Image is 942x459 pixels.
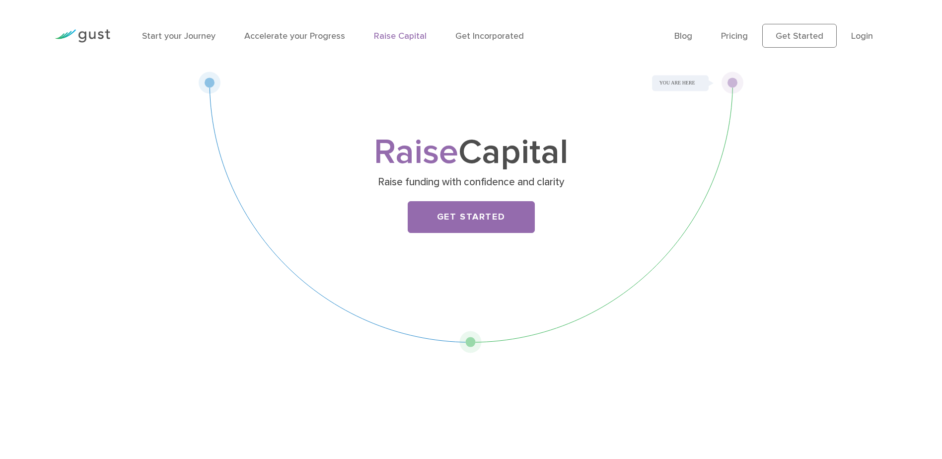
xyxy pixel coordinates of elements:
[374,31,427,41] a: Raise Capital
[279,175,663,189] p: Raise funding with confidence and clarity
[244,31,345,41] a: Accelerate your Progress
[455,31,524,41] a: Get Incorporated
[142,31,216,41] a: Start your Journey
[721,31,748,41] a: Pricing
[674,31,692,41] a: Blog
[374,131,458,173] span: Raise
[762,24,837,48] a: Get Started
[275,137,667,168] h1: Capital
[55,29,110,43] img: Gust Logo
[408,201,535,233] a: Get Started
[851,31,873,41] a: Login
